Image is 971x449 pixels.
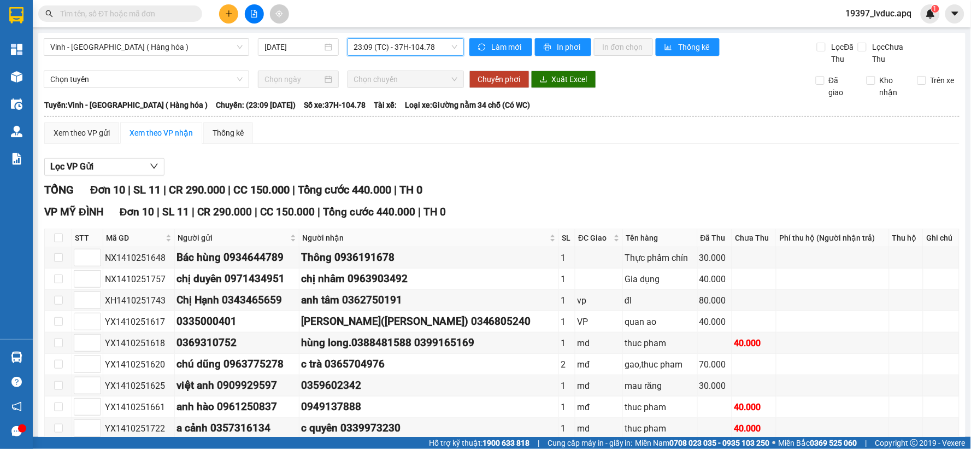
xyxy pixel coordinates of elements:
span: Đã giao [825,74,858,98]
span: VP MỸ ĐÌNH [44,206,103,218]
span: In phơi [557,41,582,53]
div: Thực phẩm chín [625,251,696,265]
img: warehouse-icon [11,352,22,363]
input: 14/10/2025 [264,41,322,53]
span: | [157,206,160,218]
div: YX1410251625 [105,379,173,393]
img: warehouse-icon [11,126,22,137]
div: Gia dụng [625,272,696,286]
span: Cung cấp máy in - giấy in: [548,437,633,449]
span: Lọc VP Gửi [50,160,93,173]
td: YX1410251617 [103,311,175,333]
div: 40.000 [734,422,774,435]
span: Tổng cước 440.000 [298,183,391,196]
div: thuc pham [625,400,696,414]
span: Miền Nam [635,437,770,449]
span: Đơn 10 [90,183,125,196]
div: NX1410251757 [105,272,173,286]
div: 1 [561,251,573,265]
span: CC 150.000 [233,183,290,196]
div: 70.000 [699,358,730,371]
div: c quyên 0339973230 [301,420,557,436]
div: Xem theo VP gửi [54,127,110,139]
div: Xem theo VP nhận [130,127,193,139]
span: ĐC Giao [578,232,611,244]
span: printer [544,43,553,52]
td: YX1410251618 [103,333,175,354]
div: 0359602342 [301,377,557,394]
div: 40.000 [734,400,774,414]
span: | [255,206,257,218]
td: YX1410251620 [103,354,175,375]
div: đl [625,294,696,307]
div: 80.000 [699,294,730,307]
div: chị duyên 0971434951 [176,271,297,287]
span: Chọn chuyến [354,71,457,88]
span: copyright [910,439,918,447]
div: vp [577,294,621,307]
div: 0369310752 [176,335,297,351]
span: TH 0 [423,206,446,218]
span: Loại xe: Giường nằm 34 chỗ (Có WC) [405,99,530,111]
span: Hỗ trợ kỹ thuật: [429,437,529,449]
span: sync [478,43,487,52]
button: bar-chartThống kê [656,38,720,56]
span: Tài xế: [374,99,397,111]
span: CR 290.000 [169,183,225,196]
span: TH 0 [399,183,422,196]
div: 30.000 [699,251,730,265]
span: | [192,206,195,218]
div: mđ [577,400,621,414]
div: mau răng [625,379,696,393]
span: Kho nhận [875,74,909,98]
div: Bác hùng 0934644789 [176,249,297,266]
span: Số xe: 37H-104.78 [304,99,366,111]
strong: 1900 633 818 [482,439,529,447]
div: 2 [561,358,573,371]
div: 1 [561,422,573,435]
div: YX1410251617 [105,315,173,329]
div: gao,thuc pham [625,358,696,371]
span: | [163,183,166,196]
button: file-add [245,4,264,24]
span: 1 [933,5,937,13]
div: chị nhâm 0963903492 [301,271,557,287]
img: icon-new-feature [926,9,935,19]
span: Lọc Đã Thu [827,41,858,65]
td: YX1410251722 [103,418,175,439]
div: việt anh 0909929597 [176,377,297,394]
button: syncLàm mới [469,38,532,56]
div: Thông 0936191678 [301,249,557,266]
strong: 0708 023 035 - 0935 103 250 [670,439,770,447]
span: Làm mới [492,41,523,53]
span: SL 11 [162,206,189,218]
span: down [150,162,158,171]
td: XH1410251743 [103,290,175,311]
div: 40.000 [734,336,774,350]
button: caret-down [945,4,964,24]
span: download [540,75,548,84]
div: YX1410251661 [105,400,173,414]
span: | [128,183,131,196]
div: 1 [561,315,573,329]
span: Chọn tuyến [50,71,243,88]
sup: 1 [932,5,939,13]
th: STT [72,229,103,247]
span: Chuyến: (23:09 [DATE]) [216,99,296,111]
div: 30.000 [699,379,730,393]
div: mđ [577,379,621,393]
img: dashboard-icon [11,44,22,55]
div: 0335000401 [176,313,297,330]
span: Trên xe [926,74,959,86]
span: bar-chart [664,43,674,52]
span: Miền Bắc [779,437,857,449]
span: | [418,206,421,218]
div: YX1410251722 [105,422,173,435]
div: 1 [561,272,573,286]
input: Tìm tên, số ĐT hoặc mã đơn [60,8,189,20]
span: Đơn 10 [120,206,155,218]
div: a cảnh 0357316134 [176,420,297,436]
span: file-add [250,10,258,18]
span: CC 150.000 [260,206,315,218]
div: md [577,422,621,435]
